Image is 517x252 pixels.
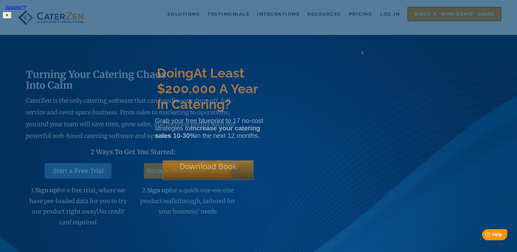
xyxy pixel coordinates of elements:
[459,227,510,245] iframe: Help widget launcher
[163,160,253,180] div: Download Book
[179,161,237,171] span: Download Book
[357,49,368,62] div: x
[157,65,193,81] span: Doing
[157,65,258,112] span: At Least $200,000 A Year In Catering?
[3,12,11,19] button: ✕
[155,125,260,139] strong: increase your catering sales 10-30%
[155,117,263,139] span: Grab your free blueprint to 17 no-cost strategies to in the next 12 months.
[361,49,364,55] span: x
